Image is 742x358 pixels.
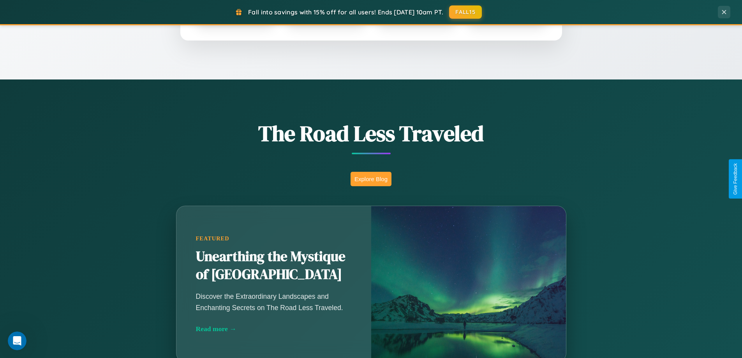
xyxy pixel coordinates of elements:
button: Explore Blog [351,172,391,186]
div: Give Feedback [733,163,738,195]
div: Featured [196,235,352,242]
span: Fall into savings with 15% off for all users! Ends [DATE] 10am PT. [248,8,443,16]
h1: The Road Less Traveled [137,118,605,148]
button: FALL15 [449,5,482,19]
p: Discover the Extraordinary Landscapes and Enchanting Secrets on The Road Less Traveled. [196,291,352,313]
div: Read more → [196,325,352,333]
iframe: Intercom live chat [8,332,26,350]
h2: Unearthing the Mystique of [GEOGRAPHIC_DATA] [196,248,352,284]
